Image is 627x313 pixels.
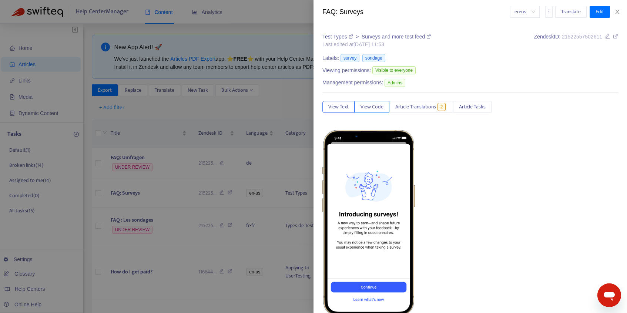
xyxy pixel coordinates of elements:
[328,103,349,111] span: View Text
[561,8,581,16] span: Translate
[545,6,553,18] button: more
[437,103,446,111] span: 2
[362,54,385,62] span: sondage
[322,33,431,41] div: >
[514,6,535,17] span: en-us
[597,283,621,307] iframe: Button to launch messaging window
[322,7,510,17] div: FAQ: Surveys
[395,103,436,111] span: Article Translations
[590,6,610,18] button: Edit
[555,6,587,18] button: Translate
[322,41,431,48] div: Last edited at [DATE] 11:53
[614,9,620,15] span: close
[546,9,551,14] span: more
[341,54,359,62] span: survey
[534,33,618,48] div: Zendesk ID:
[322,67,371,74] span: Viewing permissions:
[596,8,604,16] span: Edit
[385,79,405,87] span: Admins
[459,103,486,111] span: Article Tasks
[612,9,623,16] button: Close
[322,101,355,113] button: View Text
[453,101,492,113] button: Article Tasks
[372,66,416,74] span: Visible to everyone
[322,54,339,62] span: Labels:
[562,34,602,40] span: 21522557502611
[355,101,389,113] button: View Code
[322,34,354,40] a: Test Types
[361,103,383,111] span: View Code
[362,34,431,40] a: Surveys and more test feed
[389,101,453,113] button: Article Translations2
[322,79,383,87] span: Management permissions:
